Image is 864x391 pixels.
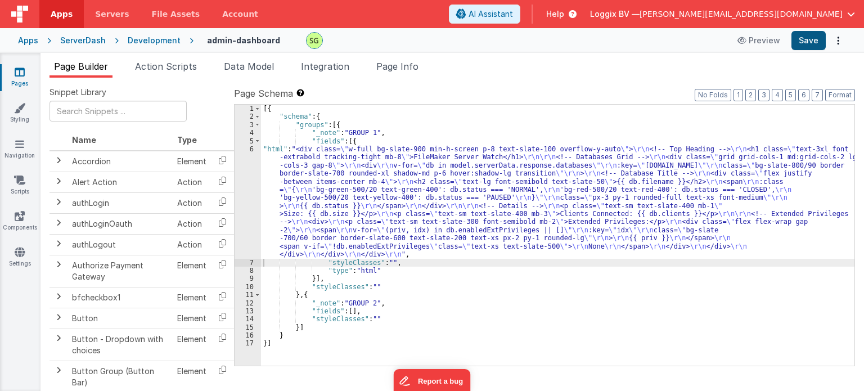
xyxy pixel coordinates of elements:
div: 15 [235,323,261,331]
button: No Folds [695,89,731,101]
div: 6 [235,145,261,259]
input: Search Snippets ... [49,101,187,122]
span: Name [72,135,96,145]
td: Element [173,255,211,287]
td: Element [173,151,211,172]
td: Element [173,287,211,308]
button: 7 [812,89,823,101]
td: authLogin [67,192,173,213]
span: Type [177,135,197,145]
div: ServerDash [60,35,106,46]
span: File Assets [152,8,200,20]
div: Apps [18,35,38,46]
td: Action [173,213,211,234]
span: Page Info [376,61,418,72]
td: Action [173,192,211,213]
div: 8 [235,267,261,275]
div: 7 [235,259,261,267]
button: Format [825,89,855,101]
span: Integration [301,61,349,72]
span: Action Scripts [135,61,197,72]
td: Alert Action [67,172,173,192]
td: Element [173,329,211,361]
button: Preview [731,32,787,50]
div: 13 [235,307,261,315]
span: Data Model [224,61,274,72]
td: authLogout [67,234,173,255]
td: Action [173,172,211,192]
span: Servers [95,8,129,20]
div: 10 [235,283,261,291]
div: 16 [235,331,261,339]
button: 2 [745,89,756,101]
button: 1 [733,89,743,101]
button: 3 [758,89,769,101]
img: 497ae24fd84173162a2d7363e3b2f127 [307,33,322,48]
td: Action [173,234,211,255]
div: 2 [235,113,261,120]
span: Page Builder [54,61,108,72]
div: 1 [235,105,261,113]
span: Apps [51,8,73,20]
div: 3 [235,121,261,129]
div: 4 [235,129,261,137]
div: 14 [235,315,261,323]
td: bfcheckbox1 [67,287,173,308]
button: AI Assistant [449,5,520,24]
div: 11 [235,291,261,299]
button: Options [830,33,846,48]
div: 17 [235,339,261,347]
div: 9 [235,275,261,282]
button: 6 [798,89,809,101]
td: Button - Dropdown with choices [67,329,173,361]
span: Help [546,8,564,20]
td: Button [67,308,173,329]
td: Accordion [67,151,173,172]
button: 4 [772,89,783,101]
div: 12 [235,299,261,307]
button: 5 [785,89,796,101]
td: authLoginOauth [67,213,173,234]
span: Snippet Library [49,87,106,98]
span: [PERSON_NAME][EMAIL_ADDRESS][DOMAIN_NAME] [640,8,843,20]
td: Element [173,308,211,329]
span: Loggix BV — [590,8,640,20]
button: Save [791,31,826,50]
span: AI Assistant [469,8,513,20]
h4: admin-dashboard [207,36,280,44]
div: 5 [235,137,261,145]
td: Authorize Payment Gateway [67,255,173,287]
button: Loggix BV — [PERSON_NAME][EMAIL_ADDRESS][DOMAIN_NAME] [590,8,855,20]
span: Page Schema [234,87,293,100]
div: Development [128,35,181,46]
